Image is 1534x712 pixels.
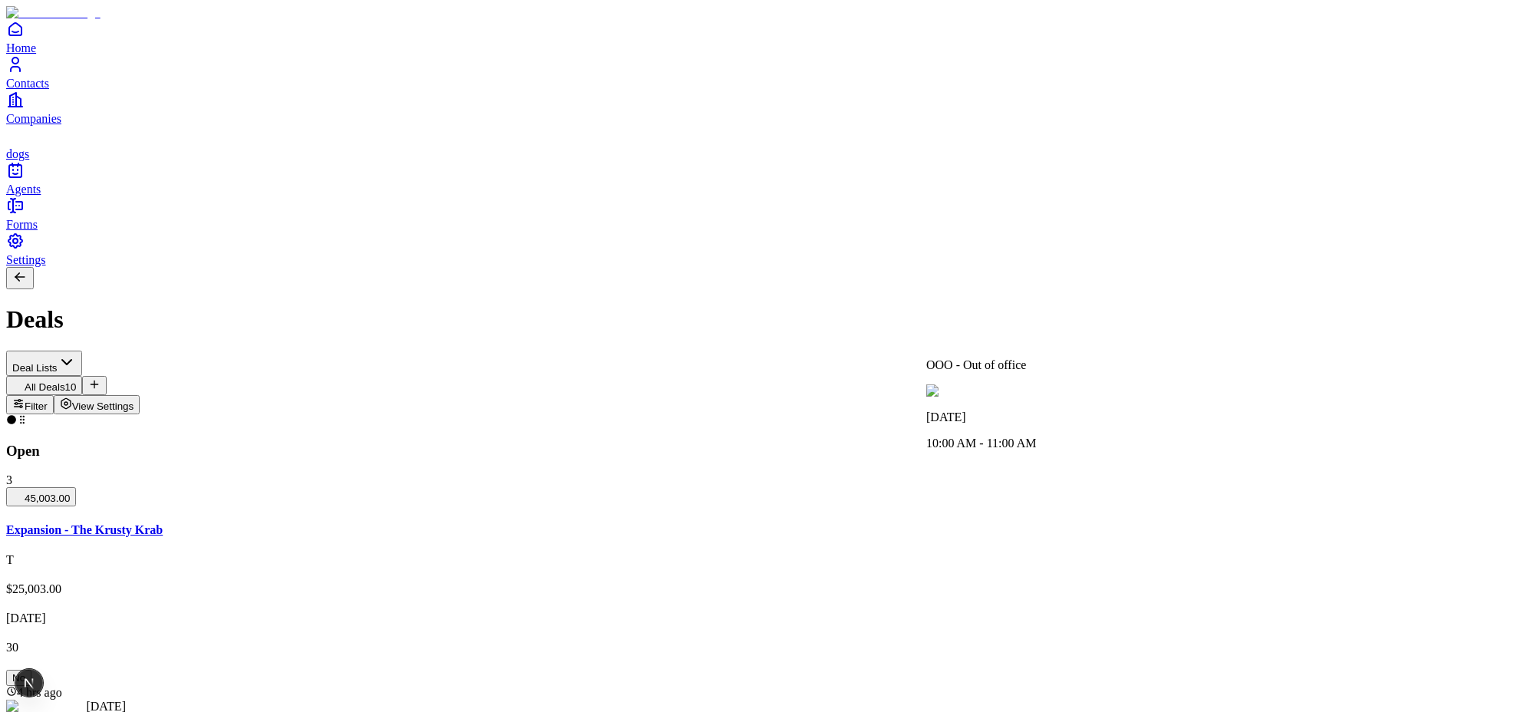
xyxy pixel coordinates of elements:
a: Companies [6,91,1528,125]
div: $25,003.00 [6,582,1528,596]
span: Companies [6,112,61,125]
h1: Deals [6,305,1528,334]
a: Forms [6,196,1528,231]
h3: Open [6,443,1528,460]
span: dogs [6,147,29,160]
span: [DATE] [6,611,46,625]
button: All Deals10 [6,376,82,395]
p: OOO - Out of office [926,358,1036,372]
span: 30 [6,641,18,654]
a: dogs [6,126,1528,160]
span: Settings [6,253,46,266]
a: Contacts [6,55,1528,90]
a: Home [6,20,1528,54]
a: Settings [6,232,1528,266]
p: [DATE] [926,410,1036,424]
div: Open345,003.00 [6,414,1528,506]
img: Next Meeting [926,384,1006,398]
button: View Settings [54,395,140,414]
span: 45,003.00 [12,493,70,504]
div: T [6,553,1528,567]
span: All Deals [25,381,65,393]
div: 30 [6,641,1528,654]
span: 3 [6,473,12,486]
span: Agents [6,183,41,196]
span: Home [6,41,36,54]
span: $25,003.00 [6,582,61,595]
img: Item Brain Logo [6,6,101,20]
a: Expansion - The Krusty Krab [6,523,1528,537]
span: No [12,672,25,684]
button: Filter [6,395,54,414]
a: Agents [6,161,1528,196]
span: Filter [25,400,48,412]
span: View Settings [72,400,134,412]
div: 4 hrs ago [6,686,1528,700]
span: Forms [6,218,38,231]
span: Contacts [6,77,49,90]
p: 10:00 AM - 11:00 AM [926,437,1036,450]
span: 10 [65,381,77,393]
button: No [6,670,31,686]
